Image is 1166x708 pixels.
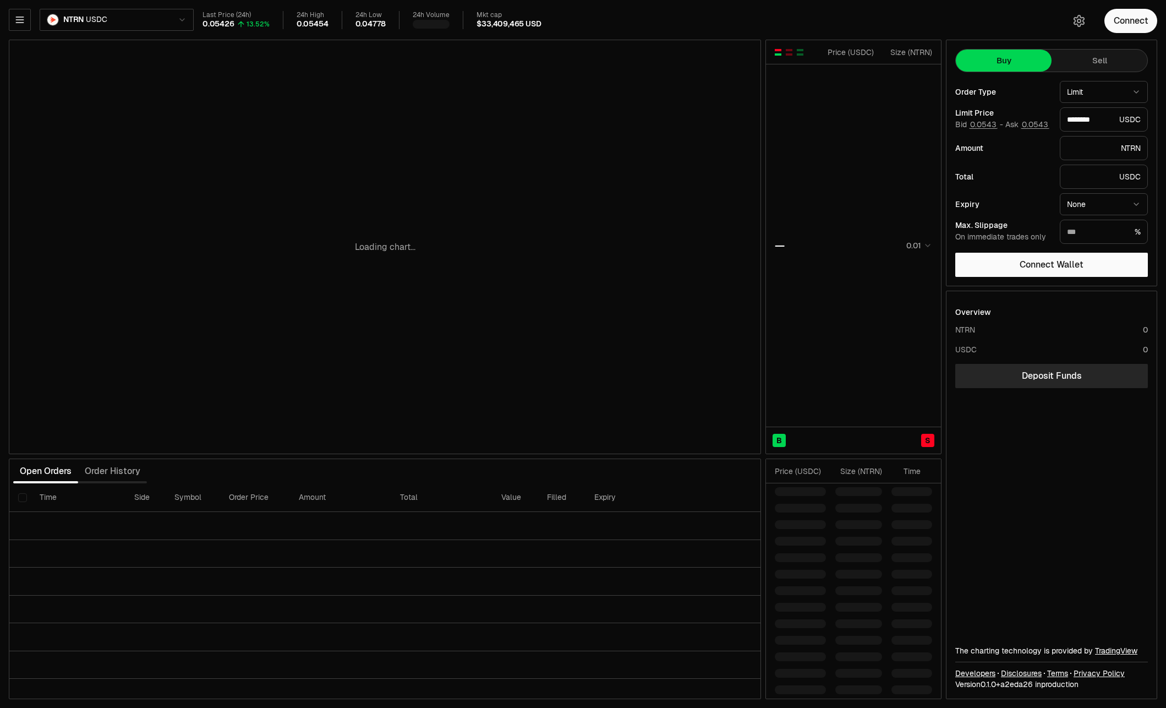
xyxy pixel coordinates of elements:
th: Total [391,483,492,512]
div: Amount [955,144,1051,152]
div: NTRN [955,324,975,335]
div: Order Type [955,88,1051,96]
div: Expiry [955,200,1051,208]
div: Mkt cap [477,11,541,19]
span: S [925,435,930,446]
div: 0.04778 [355,19,386,29]
div: Overview [955,307,991,318]
div: Limit Price [955,109,1051,117]
div: NTRN [1060,136,1148,160]
a: Disclosures [1001,668,1042,679]
button: Select all [18,493,27,502]
div: % [1060,220,1148,244]
button: 0.0543 [969,120,998,129]
span: a2eda26962762b5c49082a3145d4dfe367778c80 [1000,679,1033,689]
p: Loading chart... [355,241,415,254]
button: Connect Wallet [955,253,1148,277]
button: Show Sell Orders Only [785,48,793,57]
th: Filled [538,483,585,512]
div: On immediate trades only [955,232,1051,242]
span: Bid - [955,120,1003,130]
button: Order History [78,460,147,482]
a: Privacy Policy [1074,668,1125,679]
div: Last Price (24h) [202,11,270,19]
th: Value [492,483,538,512]
div: USDC [955,344,977,355]
div: 13.52% [247,20,270,29]
a: Developers [955,668,995,679]
button: Open Orders [13,460,78,482]
button: 0.01 [903,239,932,252]
th: Symbol [166,483,220,512]
div: USDC [1060,165,1148,189]
div: 0 [1143,344,1148,355]
a: TradingView [1095,646,1137,656]
div: $33,409,465 USD [477,19,541,29]
div: 24h Volume [413,11,450,19]
div: USDC [1060,107,1148,132]
button: 0.0543 [1021,120,1049,129]
div: Version 0.1.0 + in production [955,679,1148,690]
div: — [775,238,785,253]
div: Size ( NTRN ) [835,466,882,477]
div: Total [955,173,1051,181]
th: Order Price [220,483,290,512]
button: Show Buy Orders Only [796,48,804,57]
span: Ask [1005,120,1049,130]
img: NTRN Logo [47,14,58,25]
th: Expiry [585,483,676,512]
button: Limit [1060,81,1148,103]
button: Show Buy and Sell Orders [774,48,782,57]
div: 24h High [297,11,329,19]
span: B [776,435,782,446]
div: 0.05454 [297,19,329,29]
div: 24h Low [355,11,386,19]
div: Size ( NTRN ) [883,47,932,58]
div: Price ( USDC ) [825,47,874,58]
a: Terms [1047,668,1068,679]
div: Price ( USDC ) [775,466,826,477]
button: Buy [956,50,1052,72]
span: USDC [86,15,107,25]
th: Time [31,483,125,512]
a: Deposit Funds [955,364,1148,388]
th: Side [125,483,166,512]
button: Connect [1104,9,1157,33]
div: 0 [1143,324,1148,335]
button: Sell [1052,50,1147,72]
div: 0.05426 [202,19,234,29]
button: None [1060,193,1148,215]
div: Max. Slippage [955,221,1051,229]
div: Time [891,466,921,477]
div: The charting technology is provided by [955,645,1148,656]
th: Amount [290,483,391,512]
span: NTRN [63,15,84,25]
